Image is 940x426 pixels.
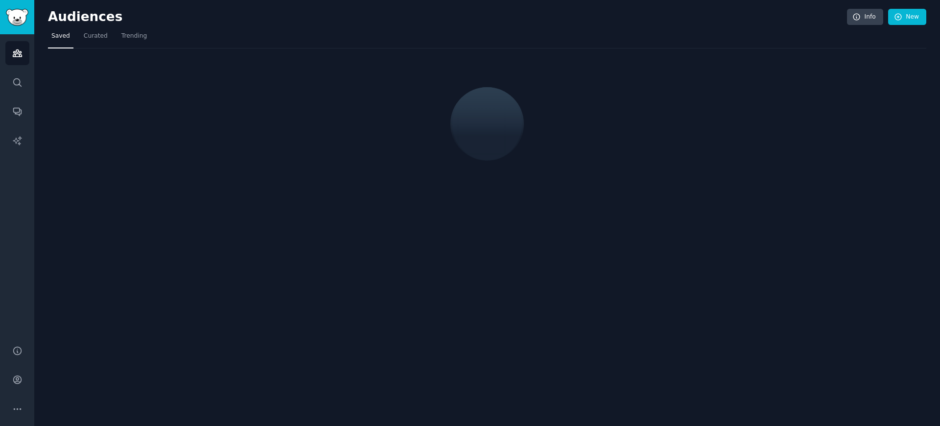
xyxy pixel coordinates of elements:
[847,9,883,25] a: Info
[121,32,147,41] span: Trending
[80,28,111,48] a: Curated
[118,28,150,48] a: Trending
[84,32,108,41] span: Curated
[51,32,70,41] span: Saved
[48,9,847,25] h2: Audiences
[888,9,926,25] a: New
[6,9,28,26] img: GummySearch logo
[48,28,73,48] a: Saved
